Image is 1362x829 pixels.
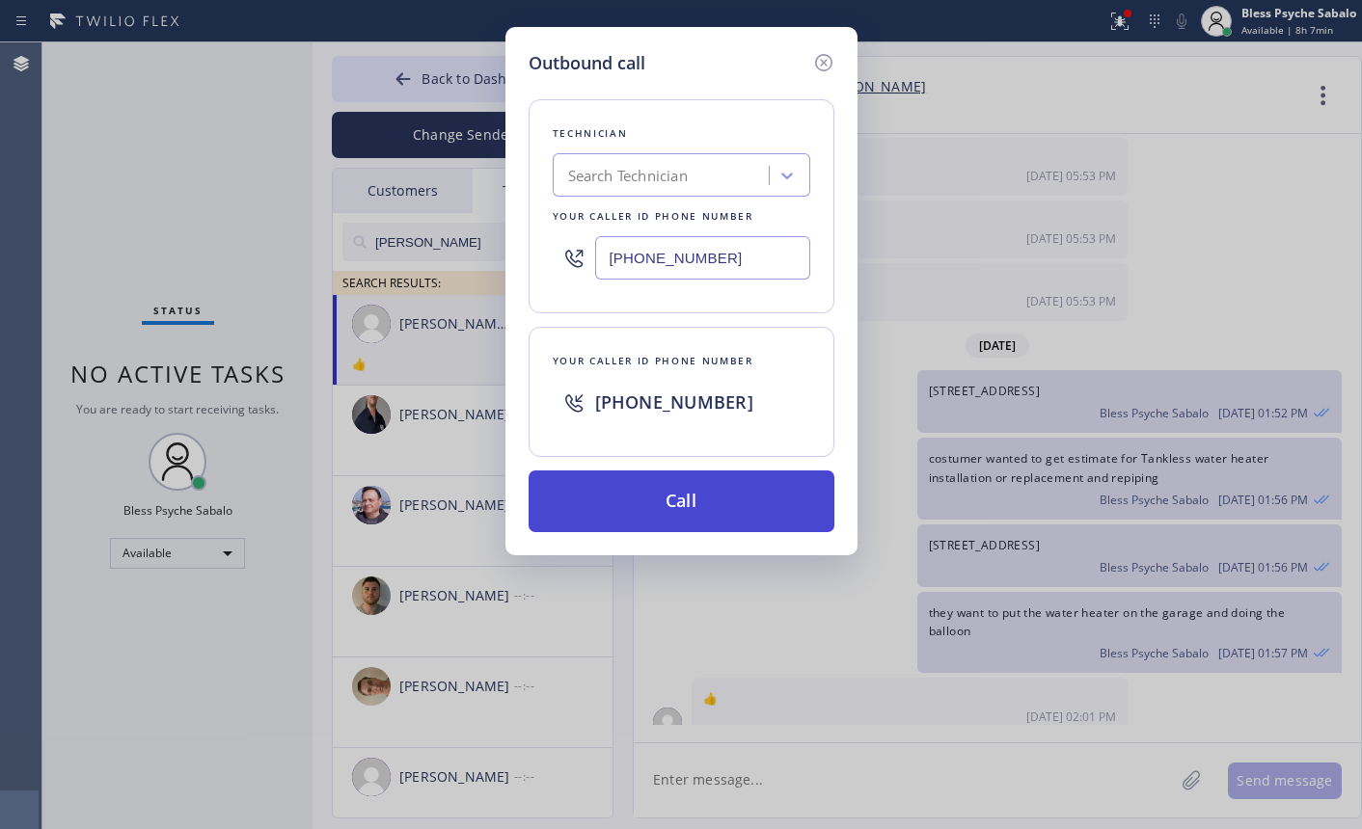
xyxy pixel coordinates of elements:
[553,351,810,371] div: Your caller id phone number
[553,123,810,144] div: Technician
[529,50,645,76] h5: Outbound call
[595,390,753,414] span: [PHONE_NUMBER]
[553,206,810,227] div: Your caller id phone number
[595,236,810,280] input: (123) 456-7890
[529,470,834,532] button: Call
[568,165,688,187] div: Search Technician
